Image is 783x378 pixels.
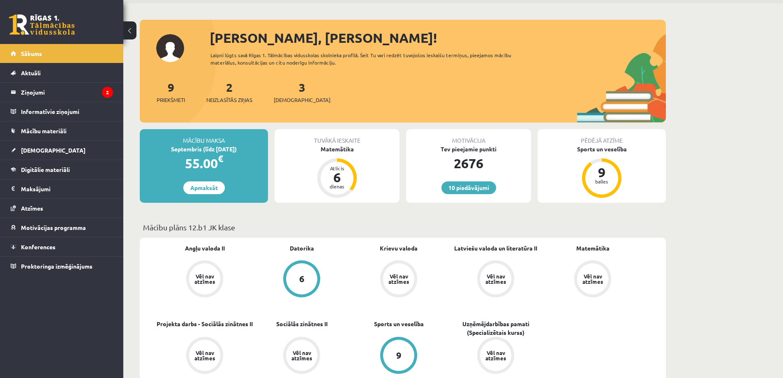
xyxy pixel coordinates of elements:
[396,351,402,360] div: 9
[581,274,604,284] div: Vēl nav atzīmes
[193,350,216,361] div: Vēl nav atzīmes
[156,260,253,299] a: Vēl nav atzīmes
[274,96,330,104] span: [DEMOGRAPHIC_DATA]
[156,337,253,376] a: Vēl nav atzīmes
[350,260,447,299] a: Vēl nav atzīmes
[441,181,496,194] a: 10 piedāvājumi
[21,146,85,154] span: [DEMOGRAPHIC_DATA]
[140,129,268,145] div: Mācību maksa
[454,244,537,253] a: Latviešu valoda un literatūra II
[21,243,55,250] span: Konferences
[21,102,113,121] legend: Informatīvie ziņojumi
[21,69,41,77] span: Aktuāli
[325,171,349,184] div: 6
[325,184,349,189] div: dienas
[21,83,113,102] legend: Ziņojumi
[325,166,349,171] div: Atlicis
[447,260,544,299] a: Vēl nav atzīmes
[21,179,113,198] legend: Maksājumi
[9,14,75,35] a: Rīgas 1. Tālmācības vidusskola
[253,337,350,376] a: Vēl nav atzīmes
[11,102,113,121] a: Informatīvie ziņojumi
[183,181,225,194] a: Apmaksāt
[157,96,185,104] span: Priekšmeti
[538,145,666,199] a: Sports un veselība 9 balles
[21,166,70,173] span: Digitālie materiāli
[21,224,86,231] span: Motivācijas programma
[11,63,113,82] a: Aktuāli
[276,320,328,328] a: Sociālās zinātnes II
[143,222,663,233] p: Mācību plāns 12.b1 JK klase
[157,80,185,104] a: 9Priekšmeti
[275,145,400,153] div: Matemātika
[544,260,641,299] a: Vēl nav atzīmes
[538,145,666,153] div: Sports un veselība
[11,141,113,160] a: [DEMOGRAPHIC_DATA]
[140,145,268,153] div: Septembris (līdz [DATE])
[350,337,447,376] a: 9
[374,320,424,328] a: Sports un veselība
[210,51,526,66] div: Laipni lūgts savā Rīgas 1. Tālmācības vidusskolas skolnieka profilā. Šeit Tu vari redzēt tuvojošo...
[380,244,418,253] a: Krievu valoda
[538,129,666,145] div: Pēdējā atzīme
[447,320,544,337] a: Uzņēmējdarbības pamati (Specializētais kurss)
[140,153,268,173] div: 55.00
[157,320,253,328] a: Projekta darbs - Sociālās zinātnes II
[447,337,544,376] a: Vēl nav atzīmes
[484,350,507,361] div: Vēl nav atzīmes
[21,50,42,57] span: Sākums
[11,199,113,218] a: Atzīmes
[589,179,614,184] div: balles
[253,260,350,299] a: 6
[11,257,113,276] a: Proktoringa izmēģinājums
[274,80,330,104] a: 3[DEMOGRAPHIC_DATA]
[21,127,67,135] span: Mācību materiāli
[576,244,610,253] a: Matemātika
[387,274,410,284] div: Vēl nav atzīmes
[210,28,666,48] div: [PERSON_NAME], [PERSON_NAME]!
[206,80,252,104] a: 2Neizlasītās ziņas
[102,87,113,98] i: 2
[21,204,43,212] span: Atzīmes
[299,274,305,283] div: 6
[290,244,314,253] a: Datorika
[406,145,531,153] div: Tev pieejamie punkti
[11,44,113,63] a: Sākums
[218,153,223,165] span: €
[275,145,400,199] a: Matemātika Atlicis 6 dienas
[206,96,252,104] span: Neizlasītās ziņas
[406,129,531,145] div: Motivācija
[290,350,313,361] div: Vēl nav atzīmes
[406,153,531,173] div: 2676
[11,179,113,198] a: Maksājumi
[484,274,507,284] div: Vēl nav atzīmes
[11,121,113,140] a: Mācību materiāli
[11,218,113,237] a: Motivācijas programma
[275,129,400,145] div: Tuvākā ieskaite
[11,237,113,256] a: Konferences
[185,244,225,253] a: Angļu valoda II
[11,83,113,102] a: Ziņojumi2
[11,160,113,179] a: Digitālie materiāli
[589,166,614,179] div: 9
[193,274,216,284] div: Vēl nav atzīmes
[21,262,92,270] span: Proktoringa izmēģinājums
